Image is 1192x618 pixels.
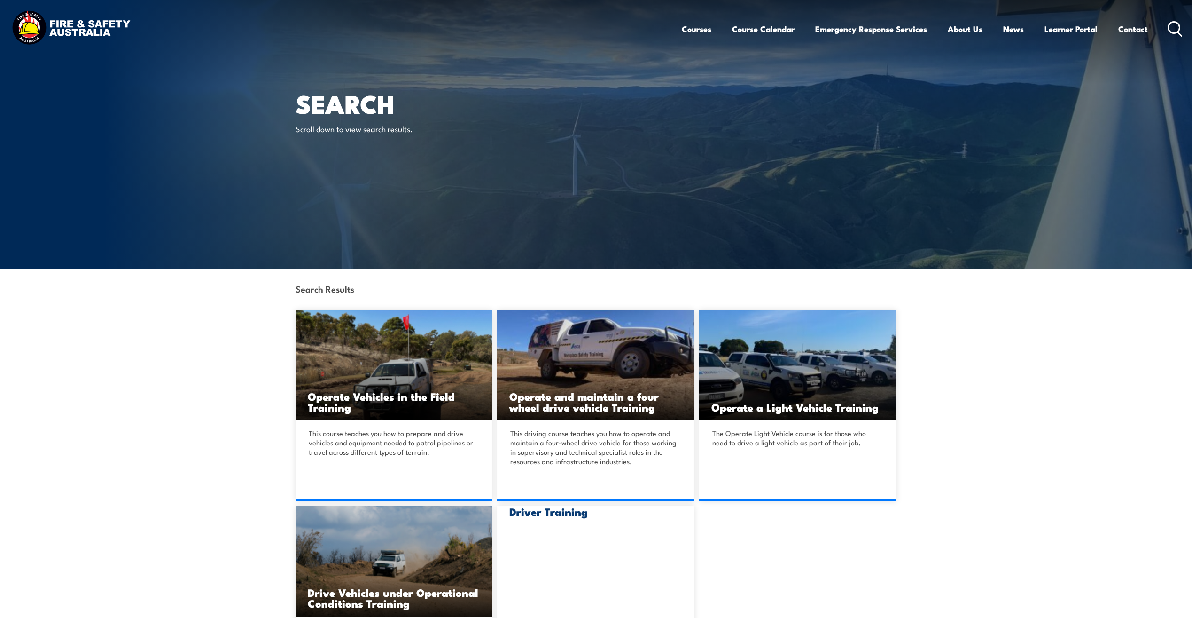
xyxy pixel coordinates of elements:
a: Operate and maintain a four wheel drive vehicle Training [497,310,694,420]
p: The Operate Light Vehicle course is for those who need to drive a light vehicle as part of their ... [712,428,880,447]
a: Contact [1118,16,1148,41]
a: Drive Vehicles under Operational Conditions Training [296,506,493,617]
img: Drive Vehicles under Operational Conditions TRAINING [296,506,493,617]
h3: Operate a Light Vehicle Training [711,402,884,412]
h3: Driver Training [509,506,682,517]
a: Courses [682,16,711,41]
a: Operate Vehicles in the Field Training [296,310,493,420]
h1: Search [296,92,528,114]
a: Course Calendar [732,16,795,41]
p: This course teaches you how to prepare and drive vehicles and equipment needed to patrol pipeline... [309,428,477,457]
a: Emergency Response Services [815,16,927,41]
a: About Us [948,16,982,41]
h3: Operate and maintain a four wheel drive vehicle Training [509,391,682,412]
a: News [1003,16,1024,41]
p: Scroll down to view search results. [296,123,467,134]
a: Operate a Light Vehicle Training [699,310,896,420]
img: Operate a Light Vehicle TRAINING (1) [699,310,896,420]
h3: Drive Vehicles under Operational Conditions Training [308,587,481,609]
strong: Search Results [296,282,354,295]
h3: Operate Vehicles in the Field Training [308,391,481,412]
img: Operate Vehicles in the Field [296,310,493,420]
img: Operate and Maintain a Four Wheel Drive Vehicle TRAINING (1) [497,310,694,420]
p: This driving course teaches you how to operate and maintain a four-wheel drive vehicle for those ... [510,428,678,466]
a: Learner Portal [1044,16,1098,41]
